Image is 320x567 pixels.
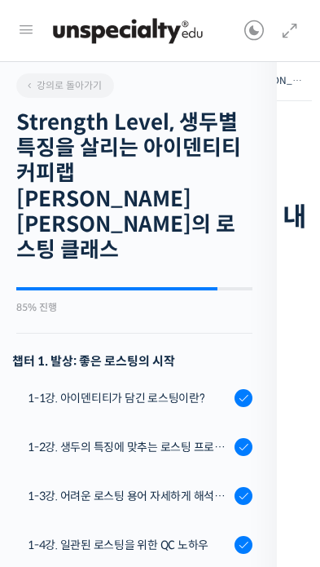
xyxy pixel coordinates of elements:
[51,456,61,469] span: 홈
[28,536,230,554] div: 1-4강. 일관된 로스팅을 위한 QC 노하우
[28,438,230,456] div: 1-2강. 생두의 특징에 맞추는 로스팅 프로파일 'Stength Level'
[16,110,252,263] h2: Strength Level, 생두별 특징을 살리는 아이덴티티 커피랩 [PERSON_NAME] [PERSON_NAME]의 로스팅 클래스
[28,389,230,407] div: 1-1강. 아이덴티티가 담긴 로스팅이란?
[12,350,252,372] h3: 챕터 1. 발상: 좋은 로스팅의 시작
[252,456,271,469] span: 설정
[28,487,230,505] div: 1-3강. 어려운 로스팅 용어 자세하게 해석하기
[24,79,102,91] span: 강의로 돌아가기
[149,457,169,470] span: 대화
[16,303,252,312] div: 85% 진행
[5,432,107,472] a: 홈
[16,73,114,98] a: 강의로 돌아가기
[210,432,313,472] a: 설정
[107,432,210,472] a: 대화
